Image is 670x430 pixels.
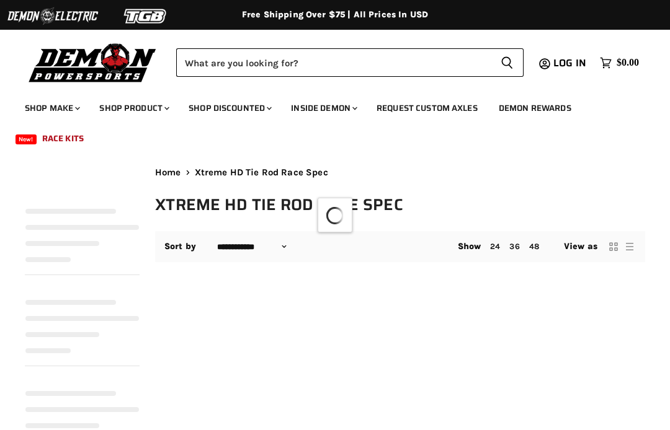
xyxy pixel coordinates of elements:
a: 36 [509,242,519,251]
a: Race Kits [33,126,93,151]
a: 24 [490,242,500,251]
a: Shop Make [16,95,87,121]
span: Show [458,241,481,252]
a: 48 [529,242,539,251]
img: Demon Electric Logo 2 [6,4,99,28]
nav: Collection utilities [155,231,645,262]
span: Xtreme HD Tie Rod Race Spec [195,167,328,178]
a: Home [155,167,181,178]
nav: Breadcrumbs [155,167,645,178]
a: Shop Product [90,95,177,121]
span: View as [564,242,597,252]
img: Demon Powersports [25,40,161,84]
a: Shop Discounted [179,95,279,121]
span: Log in [553,55,586,71]
a: Demon Rewards [489,95,581,121]
form: Product [176,48,524,77]
button: list view [623,240,636,253]
label: Sort by [164,242,196,252]
span: $0.00 [617,57,639,69]
a: Inside Demon [282,95,365,121]
a: Request Custom Axles [367,95,487,121]
input: Search [176,48,491,77]
span: New! [16,134,37,144]
h1: Xtreme HD Tie Rod Race Spec [155,195,645,215]
button: grid view [607,240,620,253]
img: TGB Logo 2 [99,4,192,28]
a: $0.00 [594,54,645,72]
button: Search [491,48,524,77]
ul: Main menu [16,90,636,151]
a: Log in [548,58,594,69]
